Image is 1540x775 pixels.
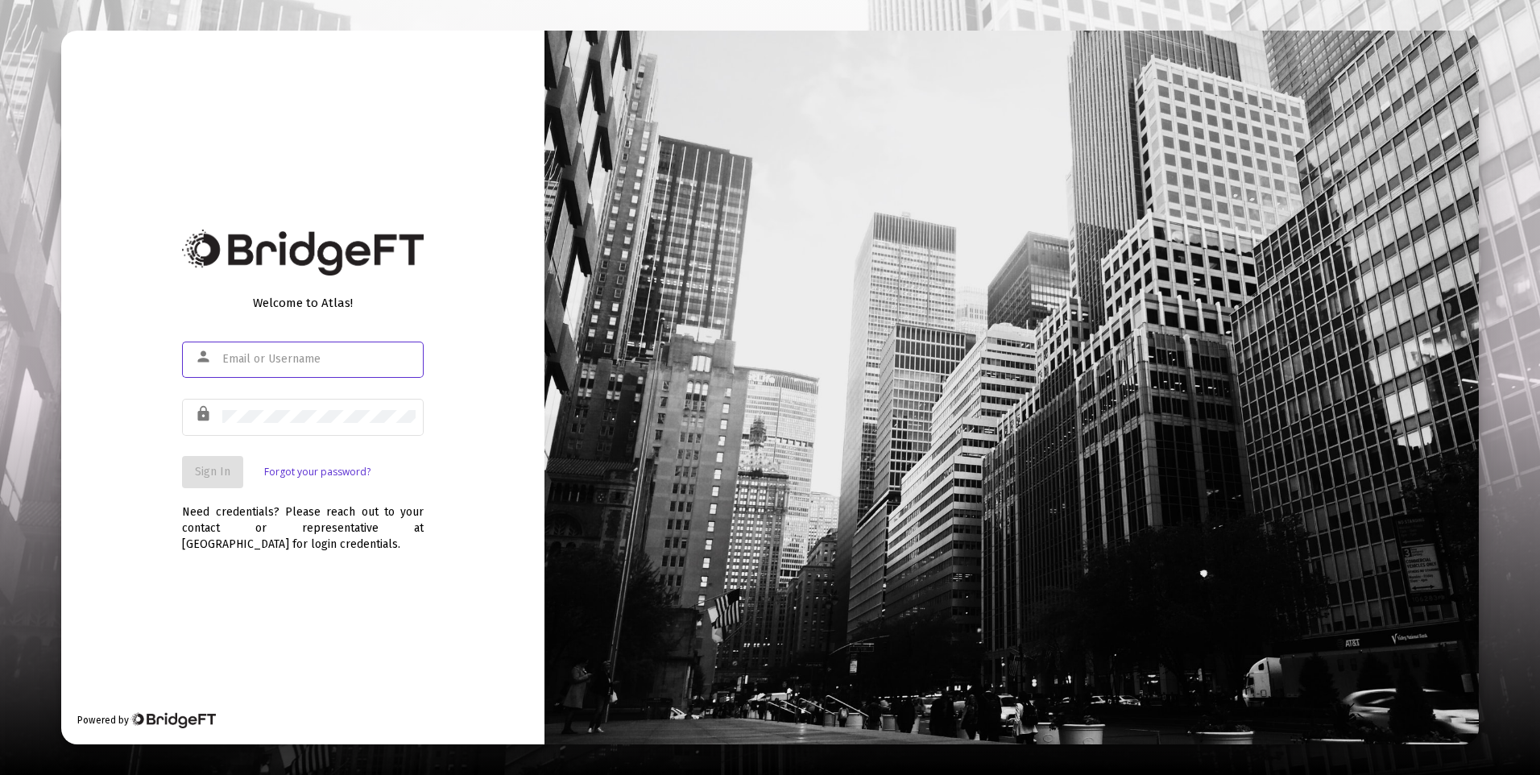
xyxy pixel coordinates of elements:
[222,353,416,366] input: Email or Username
[182,295,424,311] div: Welcome to Atlas!
[77,712,215,728] div: Powered by
[264,464,371,480] a: Forgot your password?
[130,712,215,728] img: Bridge Financial Technology Logo
[195,465,230,479] span: Sign In
[182,230,424,276] img: Bridge Financial Technology Logo
[195,347,214,367] mat-icon: person
[182,456,243,488] button: Sign In
[182,488,424,553] div: Need credentials? Please reach out to your contact or representative at [GEOGRAPHIC_DATA] for log...
[195,404,214,424] mat-icon: lock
